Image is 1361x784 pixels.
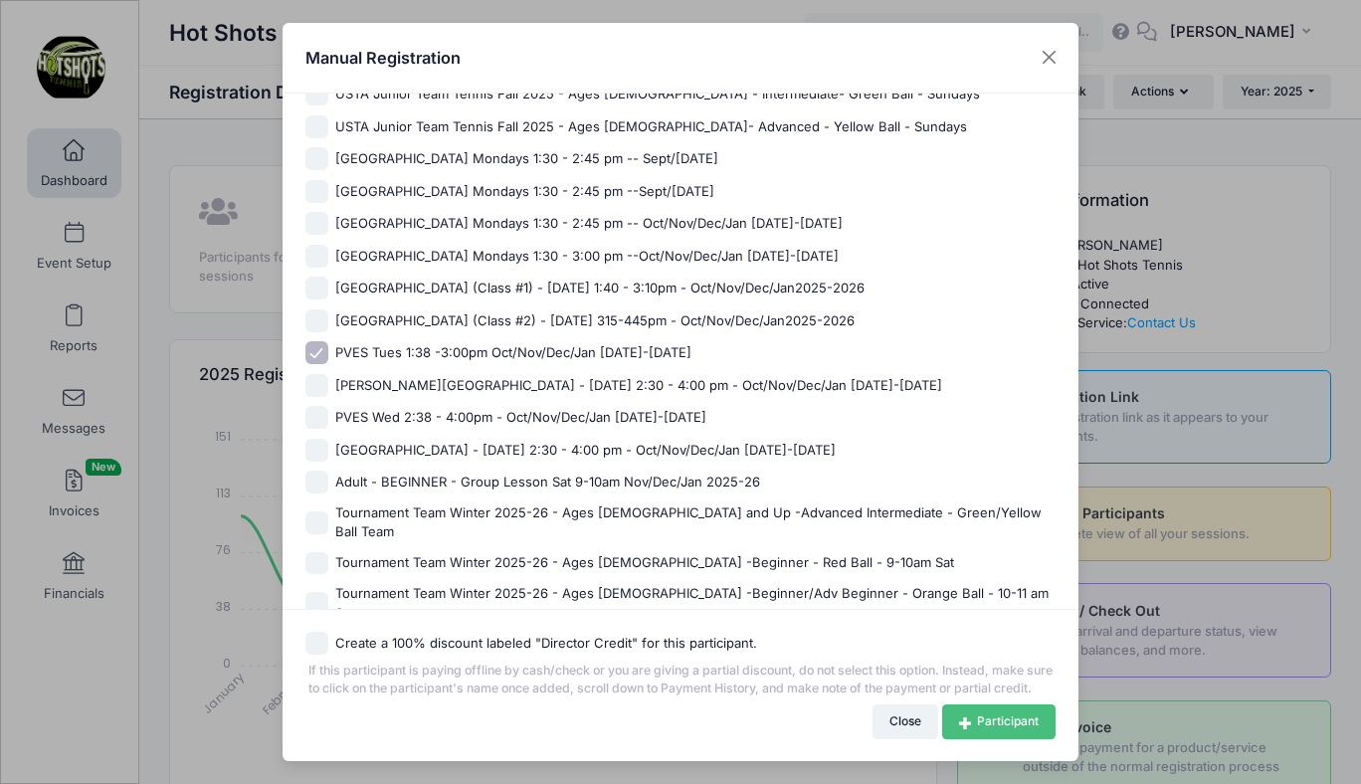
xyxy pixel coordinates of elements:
[335,149,718,169] span: [GEOGRAPHIC_DATA] Mondays 1:30 - 2:45 pm -- Sept/[DATE]
[873,704,939,738] button: Close
[335,408,706,428] span: PVES Wed 2:38 - 4:00pm - Oct/Nov/Dec/Jan [DATE]-[DATE]
[305,212,328,235] input: [GEOGRAPHIC_DATA] Mondays 1:30 - 2:45 pm -- Oct/Nov/Dec/Jan [DATE]-[DATE]
[305,341,328,364] input: PVES Tues 1:38 -3:00pm Oct/Nov/Dec/Jan [DATE]-[DATE]
[305,46,461,70] h4: Manual Registration
[335,214,843,234] span: [GEOGRAPHIC_DATA] Mondays 1:30 - 2:45 pm -- Oct/Nov/Dec/Jan [DATE]-[DATE]
[335,343,691,363] span: PVES Tues 1:38 -3:00pm Oct/Nov/Dec/Jan [DATE]-[DATE]
[335,117,967,137] span: USTA Junior Team Tennis Fall 2025 - Ages [DEMOGRAPHIC_DATA]- Advanced - Yellow Ball - Sundays
[1032,40,1068,76] button: Close
[305,147,328,170] input: [GEOGRAPHIC_DATA] Mondays 1:30 - 2:45 pm -- Sept/[DATE]
[335,584,1057,623] span: Tournament Team Winter 2025-26 - Ages [DEMOGRAPHIC_DATA] -Beginner/Adv Beginner - Orange Ball - 1...
[335,553,954,573] span: Tournament Team Winter 2025-26 - Ages [DEMOGRAPHIC_DATA] -Beginner - Red Ball - 9-10am Sat
[335,247,839,267] span: [GEOGRAPHIC_DATA] Mondays 1:30 - 3:00 pm --Oct/Nov/Dec/Jan [DATE]-[DATE]
[335,279,865,298] span: [GEOGRAPHIC_DATA] (Class #1) - [DATE] 1:40 - 3:10pm - Oct/Nov/Dec/Jan2025-2026
[305,511,328,534] input: Tournament Team Winter 2025-26 - Ages [DEMOGRAPHIC_DATA] and Up -Advanced Intermediate - Green/Ye...
[305,83,328,105] input: USTA Junior Team Tennis Fall 2025 - Ages [DEMOGRAPHIC_DATA] - Intermediate- Green Ball - Sundays
[942,704,1056,738] a: Participant
[305,552,328,575] input: Tournament Team Winter 2025-26 - Ages [DEMOGRAPHIC_DATA] -Beginner - Red Ball - 9-10am Sat
[335,473,760,492] span: Adult - BEGINNER - Group Lesson Sat 9-10am Nov/Dec/Jan 2025-26
[335,503,1057,542] span: Tournament Team Winter 2025-26 - Ages [DEMOGRAPHIC_DATA] and Up -Advanced Intermediate - Green/Ye...
[305,374,328,397] input: [PERSON_NAME][GEOGRAPHIC_DATA] - [DATE] 2:30 - 4:00 pm - Oct/Nov/Dec/Jan [DATE]-[DATE]
[305,439,328,462] input: [GEOGRAPHIC_DATA] - [DATE] 2:30 - 4:00 pm - Oct/Nov/Dec/Jan [DATE]-[DATE]
[335,311,855,331] span: [GEOGRAPHIC_DATA] (Class #2) - [DATE] 315-445pm - Oct/Nov/Dec/Jan2025-2026
[305,592,328,615] input: Tournament Team Winter 2025-26 - Ages [DEMOGRAPHIC_DATA] -Beginner/Adv Beginner - Orange Ball - 1...
[335,376,942,396] span: [PERSON_NAME][GEOGRAPHIC_DATA] - [DATE] 2:30 - 4:00 pm - Oct/Nov/Dec/Jan [DATE]-[DATE]
[305,115,328,138] input: USTA Junior Team Tennis Fall 2025 - Ages [DEMOGRAPHIC_DATA]- Advanced - Yellow Ball - Sundays
[305,245,328,268] input: [GEOGRAPHIC_DATA] Mondays 1:30 - 3:00 pm --Oct/Nov/Dec/Jan [DATE]-[DATE]
[335,634,757,654] label: Create a 100% discount labeled "Director Credit" for this participant.
[305,406,328,429] input: PVES Wed 2:38 - 4:00pm - Oct/Nov/Dec/Jan [DATE]-[DATE]
[335,182,714,202] span: [GEOGRAPHIC_DATA] Mondays 1:30 - 2:45 pm --Sept/[DATE]
[305,180,328,203] input: [GEOGRAPHIC_DATA] Mondays 1:30 - 2:45 pm --Sept/[DATE]
[335,441,836,461] span: [GEOGRAPHIC_DATA] - [DATE] 2:30 - 4:00 pm - Oct/Nov/Dec/Jan [DATE]-[DATE]
[305,309,328,332] input: [GEOGRAPHIC_DATA] (Class #2) - [DATE] 315-445pm - Oct/Nov/Dec/Jan2025-2026
[305,471,328,493] input: Adult - BEGINNER - Group Lesson Sat 9-10am Nov/Dec/Jan 2025-26
[305,277,328,299] input: [GEOGRAPHIC_DATA] (Class #1) - [DATE] 1:40 - 3:10pm - Oct/Nov/Dec/Jan2025-2026
[305,655,1057,698] span: If this participant is paying offline by cash/check or you are giving a partial discount, do not ...
[335,85,980,104] span: USTA Junior Team Tennis Fall 2025 - Ages [DEMOGRAPHIC_DATA] - Intermediate- Green Ball - Sundays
